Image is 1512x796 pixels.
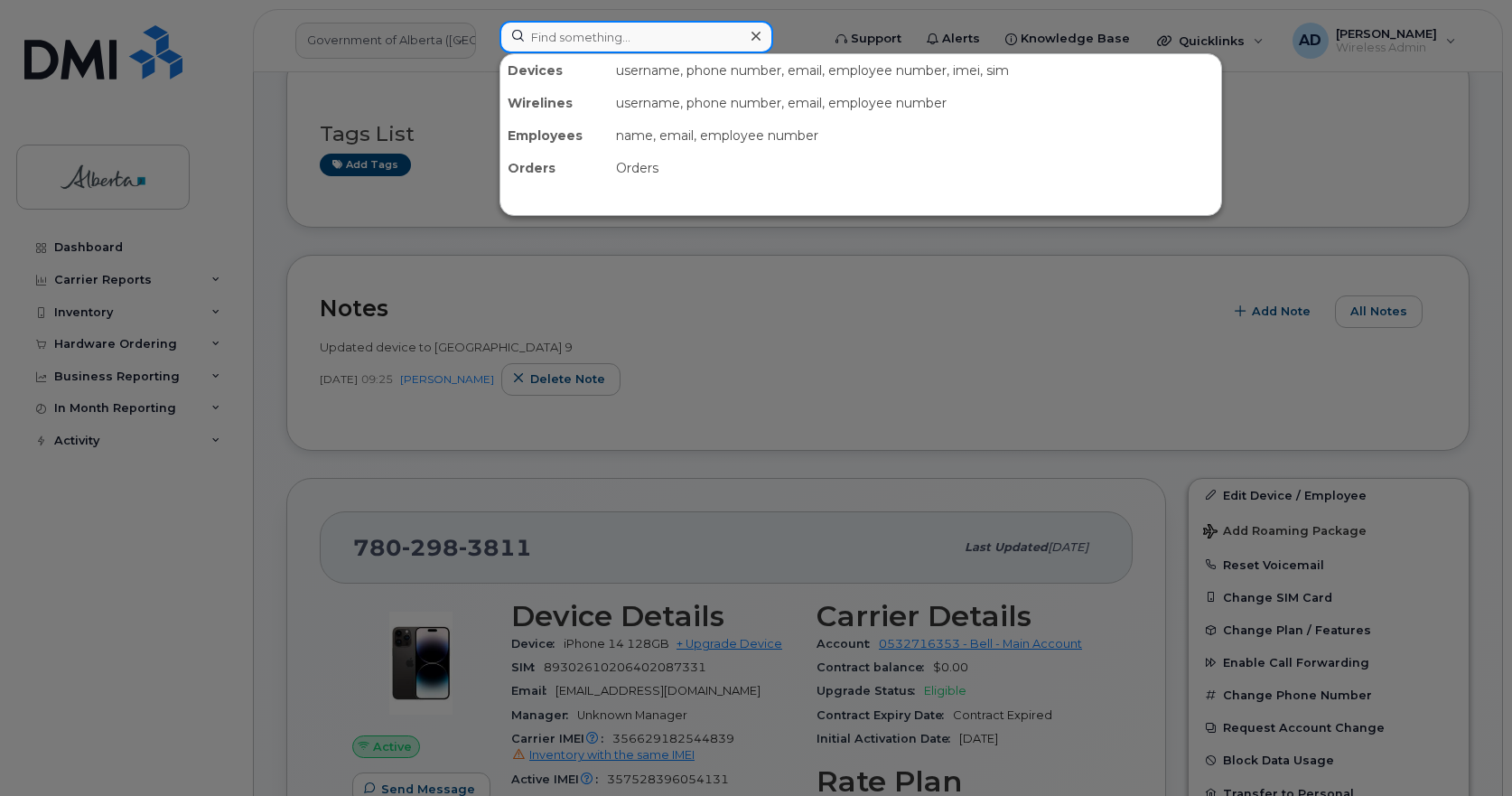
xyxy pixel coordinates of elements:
div: Orders [609,152,1221,184]
div: username, phone number, email, employee number, imei, sim [609,54,1221,87]
div: name, email, employee number [609,119,1221,152]
div: Devices [500,54,609,87]
div: username, phone number, email, employee number [609,87,1221,119]
div: Orders [500,152,609,184]
input: Find something... [499,21,773,53]
div: Employees [500,119,609,152]
div: Wirelines [500,87,609,119]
